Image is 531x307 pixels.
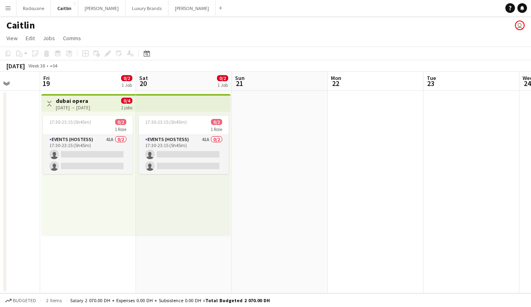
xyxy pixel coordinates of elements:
[122,82,132,88] div: 1 Job
[4,296,37,305] button: Budgeted
[115,126,126,132] span: 1 Role
[50,63,57,69] div: +04
[63,35,81,42] span: Comms
[56,104,90,111] div: [DATE] → [DATE]
[43,116,133,174] app-job-card: 17:30-23:15 (5h45m)0/21 RoleEvents (Hostess)41A0/217:30-23:15 (5h45m)
[43,74,50,82] span: Fri
[51,0,78,16] button: Caitlin
[234,79,245,88] span: 21
[121,98,132,104] span: 0/4
[121,104,132,111] div: 2 jobs
[139,74,148,82] span: Sat
[217,75,228,81] span: 0/2
[211,126,222,132] span: 1 Role
[22,33,38,43] a: Edit
[70,297,270,303] div: Salary 2 070.00 DH + Expenses 0.00 DH + Subsistence 0.00 DH =
[205,297,270,303] span: Total Budgeted 2 070.00 DH
[235,74,245,82] span: Sun
[168,0,216,16] button: [PERSON_NAME]
[6,19,35,31] h1: Caitlin
[426,79,436,88] span: 23
[126,0,168,16] button: Luxury Brands
[115,119,126,125] span: 0/2
[26,35,35,42] span: Edit
[6,62,25,70] div: [DATE]
[42,79,50,88] span: 19
[211,119,222,125] span: 0/2
[43,135,133,174] app-card-role: Events (Hostess)41A0/217:30-23:15 (5h45m)
[138,79,148,88] span: 20
[331,74,341,82] span: Mon
[78,0,126,16] button: [PERSON_NAME]
[43,35,55,42] span: Jobs
[56,97,90,104] h3: dubai opera
[330,79,341,88] span: 22
[139,135,229,174] app-card-role: Events (Hostess)41A0/217:30-23:15 (5h45m)
[515,20,525,30] app-user-avatar: Radouane Bouakaz
[139,116,229,174] app-job-card: 17:30-23:15 (5h45m)0/21 RoleEvents (Hostess)41A0/217:30-23:15 (5h45m)
[3,33,21,43] a: View
[121,75,132,81] span: 0/2
[44,297,63,303] span: 2 items
[13,298,36,303] span: Budgeted
[427,74,436,82] span: Tue
[6,35,18,42] span: View
[16,0,51,16] button: Radouane
[60,33,84,43] a: Comms
[217,82,228,88] div: 1 Job
[26,63,47,69] span: Week 38
[145,119,187,125] span: 17:30-23:15 (5h45m)
[49,119,91,125] span: 17:30-23:15 (5h45m)
[40,33,58,43] a: Jobs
